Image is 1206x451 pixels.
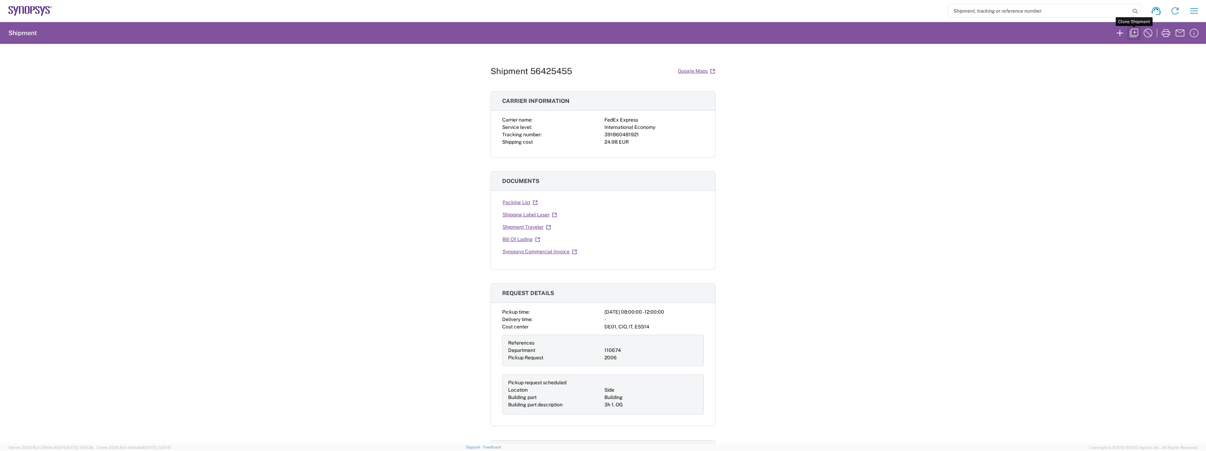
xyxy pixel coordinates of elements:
[604,308,704,316] div: [DATE] 08:00:00 - 12:00:00
[144,445,172,450] span: [DATE] 11:37:47
[502,316,532,322] span: Delivery time:
[508,387,528,393] span: Location
[604,131,704,138] div: 391860481921
[604,387,614,393] span: Side
[604,347,698,354] div: 110674
[502,178,539,184] span: Documents
[502,117,532,123] span: Carrier name:
[502,209,557,221] a: Shipping Label Laser
[508,402,563,407] span: Building part description
[66,445,93,450] span: [DATE] 11:54:36
[502,290,554,296] span: Request details
[502,221,551,233] a: Shipment Traveler
[604,116,704,124] div: FedEx Express
[483,445,501,449] a: Feedback
[8,445,93,450] span: Server: 2025.16.0-21b0bc45e7b
[502,324,529,329] span: Cost center
[508,354,602,361] div: Pickup Request
[604,354,698,361] div: 2006
[948,4,1130,18] input: Shipment, tracking or reference number
[491,66,572,76] h1: Shipment 56425455
[502,132,542,137] span: Tracking number:
[502,124,532,130] span: Service level:
[508,347,602,354] div: Department
[97,445,172,450] span: Client: 2025.16.0-b4dc8a9
[604,124,704,131] div: International Economy
[502,309,530,315] span: Pickup time:
[508,394,537,400] span: Building part
[604,401,698,408] div: 3h 1. OG
[502,139,533,145] span: Shipping cost
[502,98,570,104] span: Carrier information
[508,380,566,385] span: Pickup request scheduled
[502,233,540,246] a: Bill Of Lading
[8,29,37,37] h2: Shipment
[604,138,704,146] div: 24.98 EUR
[508,340,534,346] span: References
[677,65,715,77] a: Google Maps
[604,316,704,323] div: -
[502,196,538,209] a: Packing List
[466,445,484,449] a: Support
[604,394,623,400] span: Building
[604,323,704,331] div: DE01, CIO, IT, ESS14
[1089,444,1198,451] span: Copyright © [DATE]-[DATE] Agistix Inc., All Rights Reserved
[502,246,577,258] a: Synopsys Commercial Invoice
